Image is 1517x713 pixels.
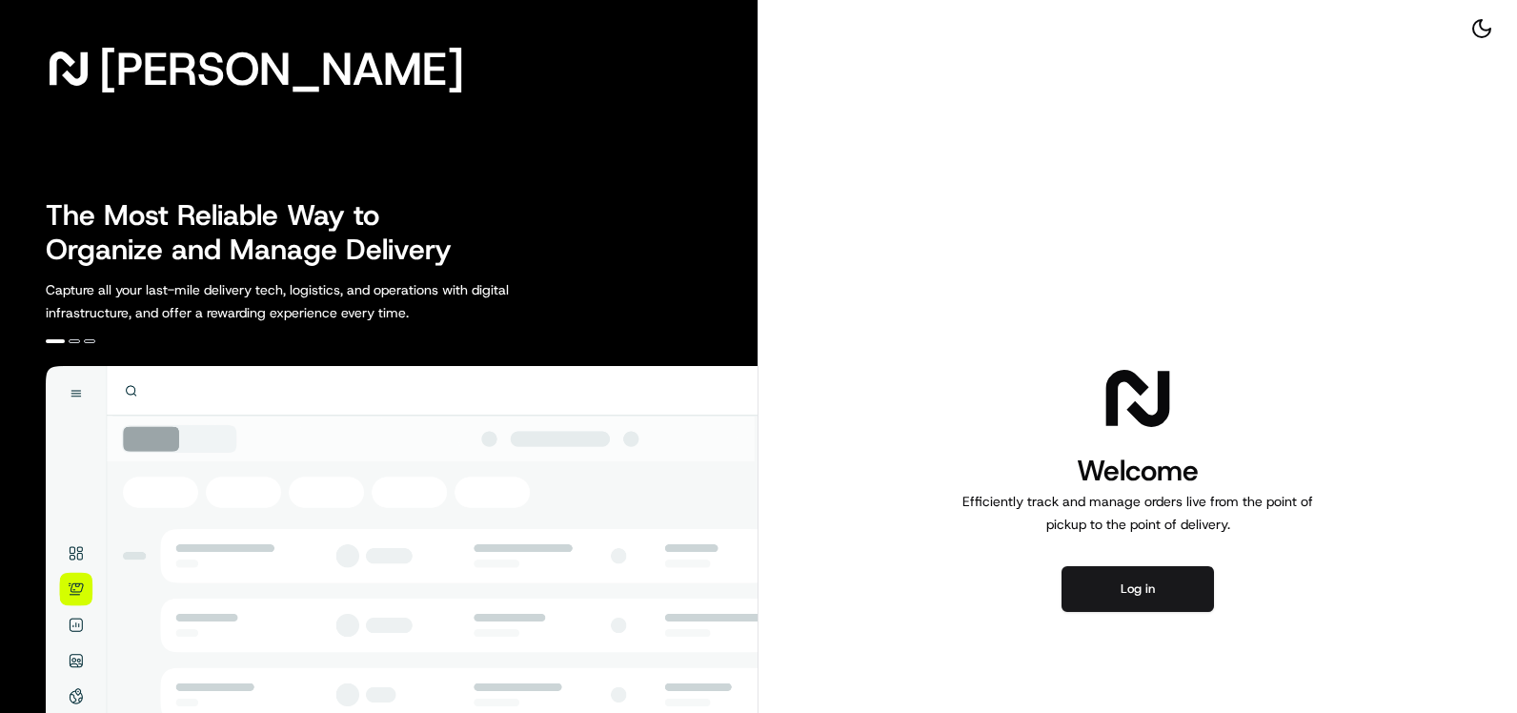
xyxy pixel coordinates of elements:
p: Efficiently track and manage orders live from the point of pickup to the point of delivery. [955,490,1321,536]
h1: Welcome [955,452,1321,490]
span: [PERSON_NAME] [99,50,464,88]
p: Capture all your last-mile delivery tech, logistics, and operations with digital infrastructure, ... [46,278,595,324]
button: Log in [1062,566,1214,612]
h2: The Most Reliable Way to Organize and Manage Delivery [46,198,473,267]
